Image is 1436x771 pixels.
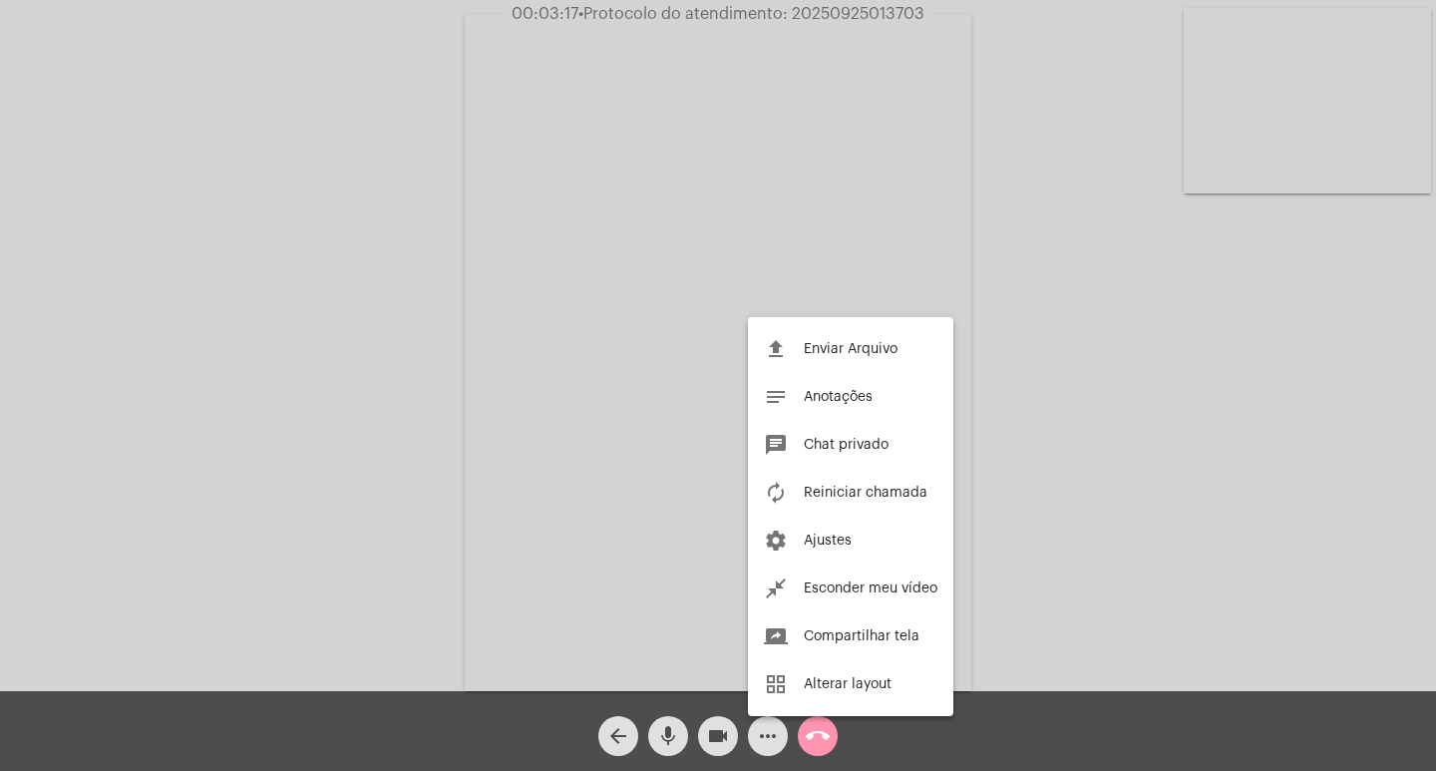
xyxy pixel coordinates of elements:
span: Chat privado [804,438,889,452]
mat-icon: notes [764,385,788,409]
span: Anotações [804,390,873,404]
span: Compartilhar tela [804,629,919,643]
span: Esconder meu vídeo [804,581,937,595]
span: Enviar Arquivo [804,342,897,356]
mat-icon: chat [764,433,788,457]
mat-icon: screen_share [764,624,788,648]
mat-icon: file_upload [764,337,788,361]
mat-icon: grid_view [764,672,788,696]
mat-icon: settings [764,529,788,553]
span: Reiniciar chamada [804,486,927,500]
mat-icon: autorenew [764,481,788,505]
span: Ajustes [804,534,852,548]
mat-icon: close_fullscreen [764,577,788,600]
span: Alterar layout [804,677,892,691]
